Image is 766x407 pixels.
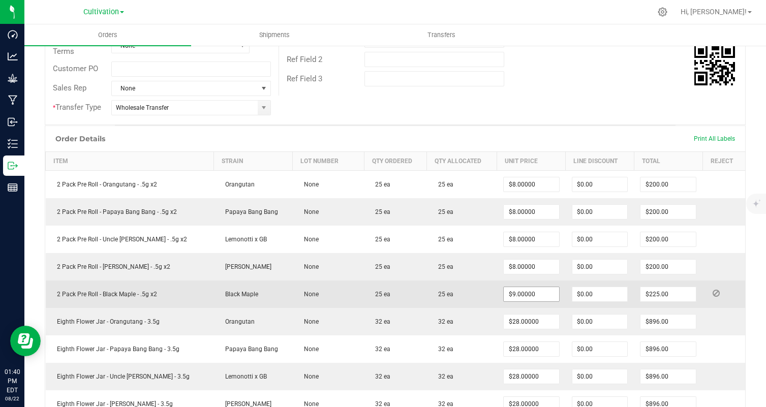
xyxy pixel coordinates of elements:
[433,263,453,270] span: 25 ea
[299,263,319,270] span: None
[287,74,322,83] span: Ref Field 3
[572,177,628,192] input: 0
[497,151,566,170] th: Unit Price
[52,291,157,298] span: 2 Pack Pre Roll - Black Maple - .5g x2
[220,181,255,188] span: Orangutan
[572,205,628,219] input: 0
[370,208,390,215] span: 25 ea
[640,205,696,219] input: 0
[112,81,258,96] span: None
[220,291,258,298] span: Black Maple
[10,326,41,356] iframe: Resource center
[364,151,427,170] th: Qty Ordered
[84,30,131,40] span: Orders
[8,182,18,193] inline-svg: Reports
[299,346,319,353] span: None
[370,291,390,298] span: 25 ea
[634,151,702,170] th: Total
[53,103,101,112] span: Transfer Type
[52,263,170,270] span: 2 Pack Pre Roll - [PERSON_NAME] - .5g x2
[220,346,278,353] span: Papaya Bang Bang
[640,342,696,356] input: 0
[299,291,319,298] span: None
[55,135,105,143] h1: Order Details
[24,24,191,46] a: Orders
[433,373,453,380] span: 32 ea
[504,177,559,192] input: 0
[52,373,190,380] span: Eighth Flower Jar - Uncle [PERSON_NAME] - 3.5g
[246,30,303,40] span: Shipments
[370,346,390,353] span: 32 ea
[8,161,18,171] inline-svg: Outbound
[287,55,322,64] span: Ref Field 2
[191,24,358,46] a: Shipments
[572,260,628,274] input: 0
[299,236,319,243] span: None
[709,290,724,296] span: Reject Inventory
[52,208,177,215] span: 2 Pack Pre Roll - Papaya Bang Bang - .5g x2
[8,73,18,83] inline-svg: Grow
[299,208,319,215] span: None
[572,315,628,329] input: 0
[52,236,187,243] span: 2 Pack Pre Roll - Uncle [PERSON_NAME] - .5g x2
[299,318,319,325] span: None
[83,8,119,16] span: Cultivation
[640,177,696,192] input: 0
[572,232,628,246] input: 0
[504,315,559,329] input: 0
[220,318,255,325] span: Orangutan
[8,139,18,149] inline-svg: Inventory
[370,373,390,380] span: 32 ea
[5,367,20,395] p: 01:40 PM EDT
[640,232,696,246] input: 0
[433,208,453,215] span: 25 ea
[53,83,86,92] span: Sales Rep
[572,342,628,356] input: 0
[370,181,390,188] span: 25 ea
[694,45,735,85] qrcode: 00000766
[293,151,364,170] th: Lot Number
[214,151,293,170] th: Strain
[694,45,735,85] img: Scan me!
[504,232,559,246] input: 0
[504,205,559,219] input: 0
[433,236,453,243] span: 25 ea
[52,346,179,353] span: Eighth Flower Jar - Papaya Bang Bang - 3.5g
[640,260,696,274] input: 0
[370,263,390,270] span: 25 ea
[566,151,634,170] th: Line Discount
[640,287,696,301] input: 0
[358,24,525,46] a: Transfers
[433,291,453,298] span: 25 ea
[433,346,453,353] span: 32 ea
[299,373,319,380] span: None
[370,236,390,243] span: 25 ea
[433,181,453,188] span: 25 ea
[8,29,18,40] inline-svg: Dashboard
[681,8,747,16] span: Hi, [PERSON_NAME]!
[8,51,18,61] inline-svg: Analytics
[8,117,18,127] inline-svg: Inbound
[640,315,696,329] input: 0
[694,135,735,142] span: Print All Labels
[572,287,628,301] input: 0
[504,369,559,384] input: 0
[702,151,745,170] th: Reject
[656,7,669,17] div: Manage settings
[433,318,453,325] span: 32 ea
[52,181,157,188] span: 2 Pack Pre Roll - Orangutang - .5g x2
[220,373,267,380] span: Lemonotti x GB
[414,30,469,40] span: Transfers
[52,318,160,325] span: Eighth Flower Jar - Orangutang - 3.5g
[504,342,559,356] input: 0
[220,236,267,243] span: Lemonotti x GB
[640,369,696,384] input: 0
[299,181,319,188] span: None
[220,263,271,270] span: [PERSON_NAME]
[572,369,628,384] input: 0
[504,287,559,301] input: 0
[5,395,20,402] p: 08/22
[53,64,98,73] span: Customer PO
[504,260,559,274] input: 0
[220,208,278,215] span: Papaya Bang Bang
